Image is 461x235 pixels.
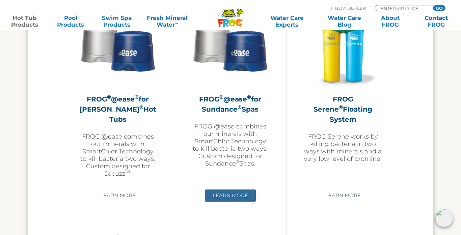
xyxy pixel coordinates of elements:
sup: ∞ [175,21,178,26]
img: Sundance-cartridges-2-300x300.png [79,9,157,87]
p: FROG @ease combines our minerals with SmartChlor Technology to kill bacteria two ways. Custom des... [79,133,157,177]
a: FROG®@ease®for Sundance®SpasFROG @ease combines our minerals with SmartChlor Technology to kill b... [191,9,269,184]
a: PoolProducts [53,14,88,28]
sup: ® [219,94,223,100]
a: ContactFROG [418,14,454,28]
p: Find A Dealer [331,5,366,11]
a: Fresh MineralWater∞ [145,14,190,28]
sup: ® [127,169,131,174]
sup: ® [107,94,111,100]
a: Learn More [92,189,143,202]
img: hot-tub-product-serene-floater-300x300.png [304,9,382,87]
sup: ® [139,104,143,110]
a: Learn More [318,189,369,202]
a: FROG Serene®Floating SystemFROG Serene works by killing bacteria in two ways with minerals and a ... [304,9,382,184]
sup: ® [238,104,242,110]
p: FROG @ease combines our minerals with SmartChlor Technology to kill bacteria two ways. Custom des... [191,123,269,167]
h2: FROG @ease for Sundance Spas [191,94,269,114]
h2: FROG @ease for [PERSON_NAME] Hot Tubs [79,94,157,124]
img: openIcon [435,209,453,227]
h2: FROG Serene Floating System [304,94,382,124]
sup: ® [135,94,139,100]
img: Sundance-cartridges-2-300x300.png [191,9,269,87]
a: FROG®@ease®for [PERSON_NAME]®Hot TubsFROG @ease combines our minerals with SmartChlor Technology ... [79,9,157,184]
p: FROG Serene works by killing bacteria in two ways with minerals and a very low level of bromine. [304,133,382,163]
input: Zip Code Form [380,5,426,11]
sup: ® [236,159,240,164]
a: Water CareExperts [258,14,316,28]
a: Swim SpaProducts [99,14,135,28]
sup: ® [339,104,343,110]
a: Learn More [205,189,256,202]
a: Hot TubProducts [7,14,43,28]
a: AboutFROG [373,14,408,28]
sup: ® [247,94,251,100]
a: Water CareBlog [326,14,362,28]
input: GO [433,5,445,11]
